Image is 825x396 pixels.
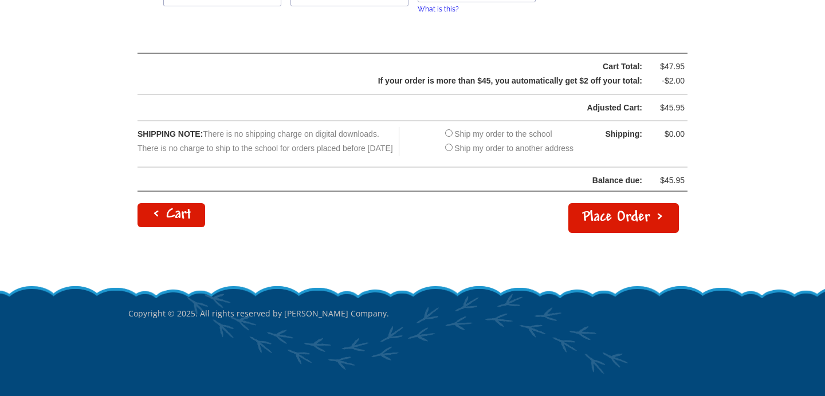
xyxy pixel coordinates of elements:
[137,203,205,227] a: < Cart
[167,101,642,115] div: Adjusted Cart:
[568,203,679,233] button: Place Order >
[442,127,573,156] div: Ship my order to the school Ship my order to another address
[167,74,642,88] div: If your order is more than $45, you automatically get $2 off your total:
[167,60,642,74] div: Cart Total:
[650,60,685,74] div: $47.95
[585,127,642,141] div: Shipping:
[650,101,685,115] div: $45.95
[137,127,399,156] div: There is no shipping charge on digital downloads. There is no charge to ship to the school for or...
[650,127,685,141] div: $0.00
[650,74,685,88] div: -$2.00
[650,173,685,188] div: $45.95
[418,5,459,13] a: What is this?
[137,129,203,138] span: SHIPPING NOTE:
[128,284,697,343] p: Copyright © 2025. All rights reserved by [PERSON_NAME] Company.
[138,173,642,188] div: Balance due:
